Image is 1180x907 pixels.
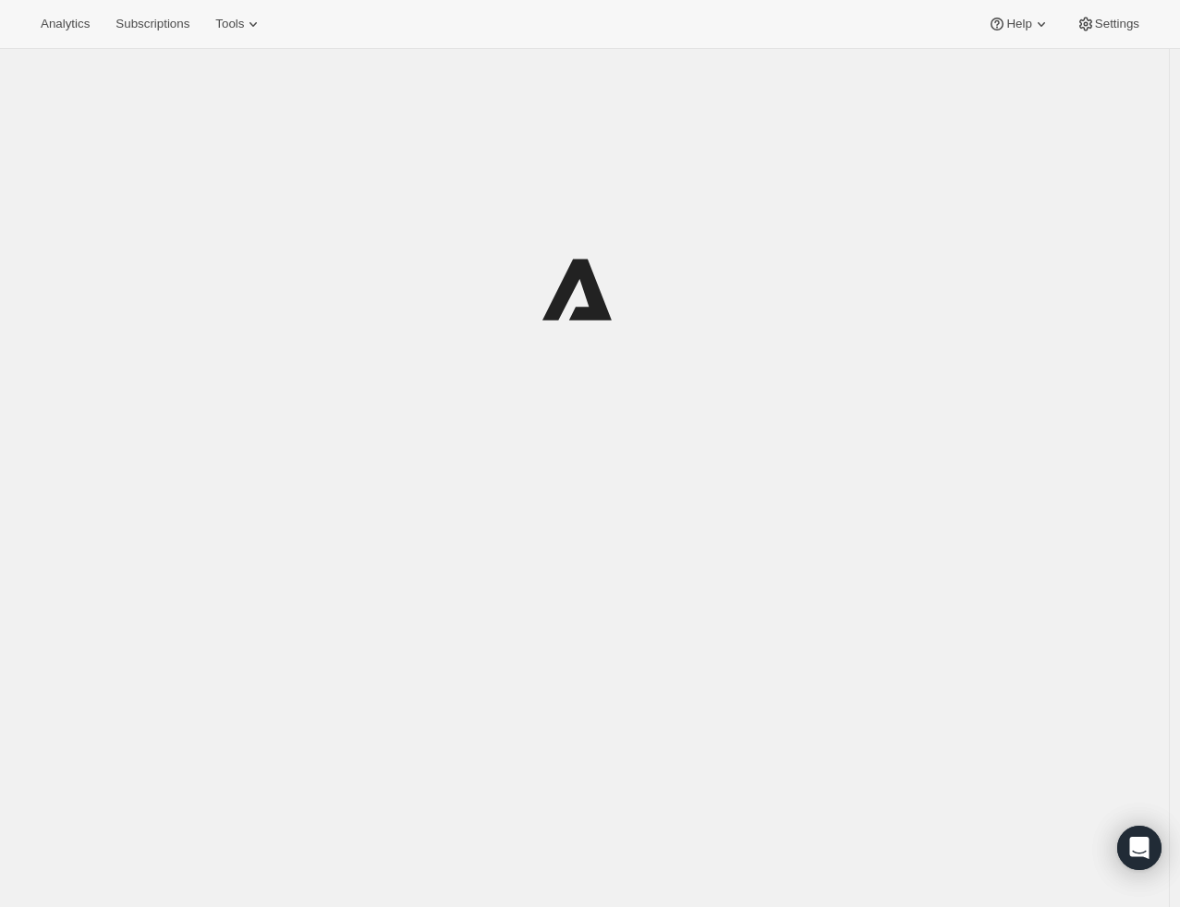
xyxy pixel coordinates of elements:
span: Tools [215,17,244,31]
button: Settings [1065,11,1150,37]
span: Help [1006,17,1031,31]
span: Analytics [41,17,90,31]
span: Settings [1095,17,1139,31]
button: Analytics [30,11,101,37]
button: Subscriptions [104,11,201,37]
span: Subscriptions [116,17,189,31]
button: Help [977,11,1061,37]
button: Tools [204,11,274,37]
div: Open Intercom Messenger [1117,826,1162,870]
